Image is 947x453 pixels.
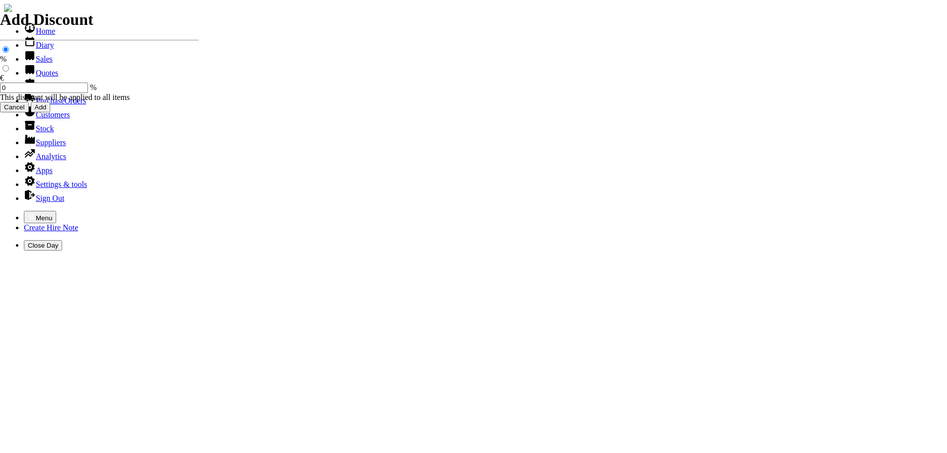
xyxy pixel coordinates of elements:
input: € [2,65,9,72]
li: Suppliers [24,133,943,147]
a: Customers [24,110,70,119]
input: Add [31,102,51,112]
a: Analytics [24,152,66,161]
a: Sign Out [24,194,64,202]
li: Stock [24,119,943,133]
input: % [2,46,9,53]
a: Stock [24,124,54,133]
li: Hire Notes [24,78,943,91]
button: Menu [24,211,56,223]
a: Suppliers [24,138,66,147]
a: Settings & tools [24,180,87,188]
li: Sales [24,50,943,64]
a: Create Hire Note [24,223,78,232]
a: Apps [24,166,53,175]
span: % [90,83,96,91]
button: Close Day [24,240,62,251]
